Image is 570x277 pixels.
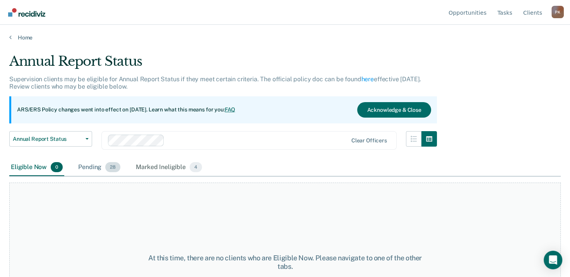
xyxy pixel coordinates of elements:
span: 28 [105,162,120,172]
img: Recidiviz [8,8,45,17]
span: 4 [190,162,202,172]
div: Annual Report Status [9,53,437,75]
div: Marked Ineligible4 [134,159,204,176]
button: Profile dropdown button [551,6,564,18]
span: Annual Report Status [13,136,82,142]
div: P K [551,6,564,18]
span: 0 [51,162,63,172]
div: Open Intercom Messenger [544,251,562,269]
button: Annual Report Status [9,131,92,147]
p: Supervision clients may be eligible for Annual Report Status if they meet certain criteria. The o... [9,75,421,90]
a: here [361,75,374,83]
div: At this time, there are no clients who are Eligible Now. Please navigate to one of the other tabs. [147,254,423,270]
button: Acknowledge & Close [357,102,431,118]
div: Pending28 [77,159,122,176]
a: FAQ [225,106,236,113]
div: Eligible Now0 [9,159,64,176]
div: Clear officers [351,137,387,144]
a: Home [9,34,561,41]
p: ARS/ERS Policy changes went into effect on [DATE]. Learn what this means for you: [17,106,235,114]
